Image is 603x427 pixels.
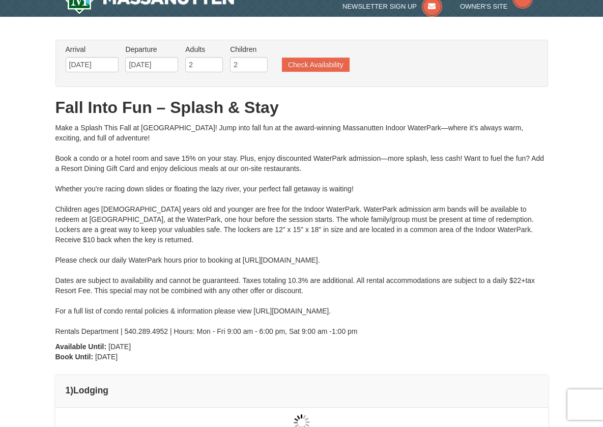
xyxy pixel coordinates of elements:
h1: Fall Into Fun – Splash & Stay [55,97,548,118]
label: Children [230,44,268,54]
span: Owner's Site [460,3,508,10]
strong: Available Until: [55,343,107,351]
span: ) [70,385,73,395]
label: Departure [125,44,178,54]
strong: Book Until: [55,353,94,361]
a: Newsletter Sign Up [342,3,442,10]
label: Adults [185,44,223,54]
label: Arrival [66,44,119,54]
div: Make a Splash This Fall at [GEOGRAPHIC_DATA]! Jump into fall fun at the award-winning Massanutten... [55,123,548,336]
span: [DATE] [108,343,131,351]
span: [DATE] [95,353,118,361]
a: Owner's Site [460,3,533,10]
span: Newsletter Sign Up [342,3,417,10]
button: Check Availability [282,58,350,72]
h4: 1 Lodging [66,385,538,395]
